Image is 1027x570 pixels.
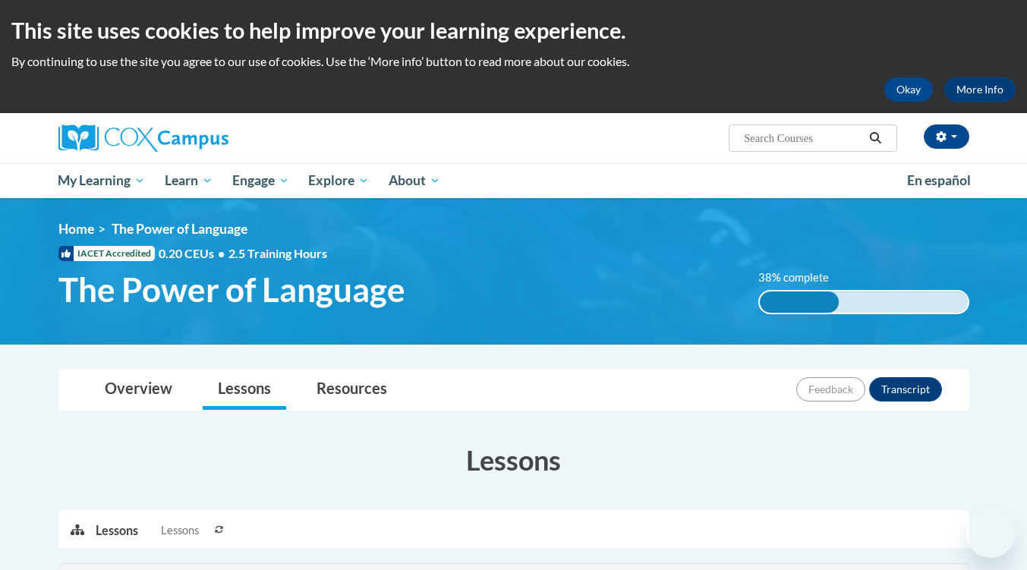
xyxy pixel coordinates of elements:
a: Lessons [203,370,286,410]
img: Cox Campus [58,124,228,152]
a: My Learning [49,163,156,198]
span: About [389,172,440,190]
button: Account Settings [924,124,969,149]
h2: This site uses cookies to help improve your learning experience. [11,15,1016,46]
span: En español [907,172,971,188]
iframe: Button to launch messaging window [966,509,1015,558]
div: Main menu [36,163,992,198]
input: Search Courses [742,129,864,147]
span: My Learning [58,172,145,190]
span: Lessons [161,522,199,539]
a: En español [897,165,981,197]
span: The Power of Language [58,269,405,310]
h3: Lessons [58,441,969,479]
a: More Info [944,77,1016,102]
span: • [218,246,225,260]
div: 38% complete [760,291,839,313]
a: Home [58,221,94,237]
label: 38% complete [758,269,846,286]
p: Lessons [96,522,138,539]
span: 0.20 CEUs [159,245,228,262]
span: Engage [232,172,289,190]
a: Learn [155,163,222,198]
a: Engage [222,163,299,198]
button: Okay [884,77,933,102]
button: Feedback [796,377,865,402]
span: Explore [308,172,369,190]
span: Learn [165,172,213,190]
span: 2.5 Training Hours [228,246,327,260]
a: Resources [301,370,402,410]
a: Explore [298,163,379,198]
p: By continuing to use the site you agree to our use of cookies. Use the ‘More info’ button to read... [11,53,1016,70]
span: The Power of Language [112,221,247,237]
a: Overview [90,370,187,410]
a: About [379,163,450,198]
button: Transcript [869,377,942,402]
a: Cox Campus [58,124,347,152]
button: Search [864,129,887,147]
span: IACET Accredited [58,246,155,261]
